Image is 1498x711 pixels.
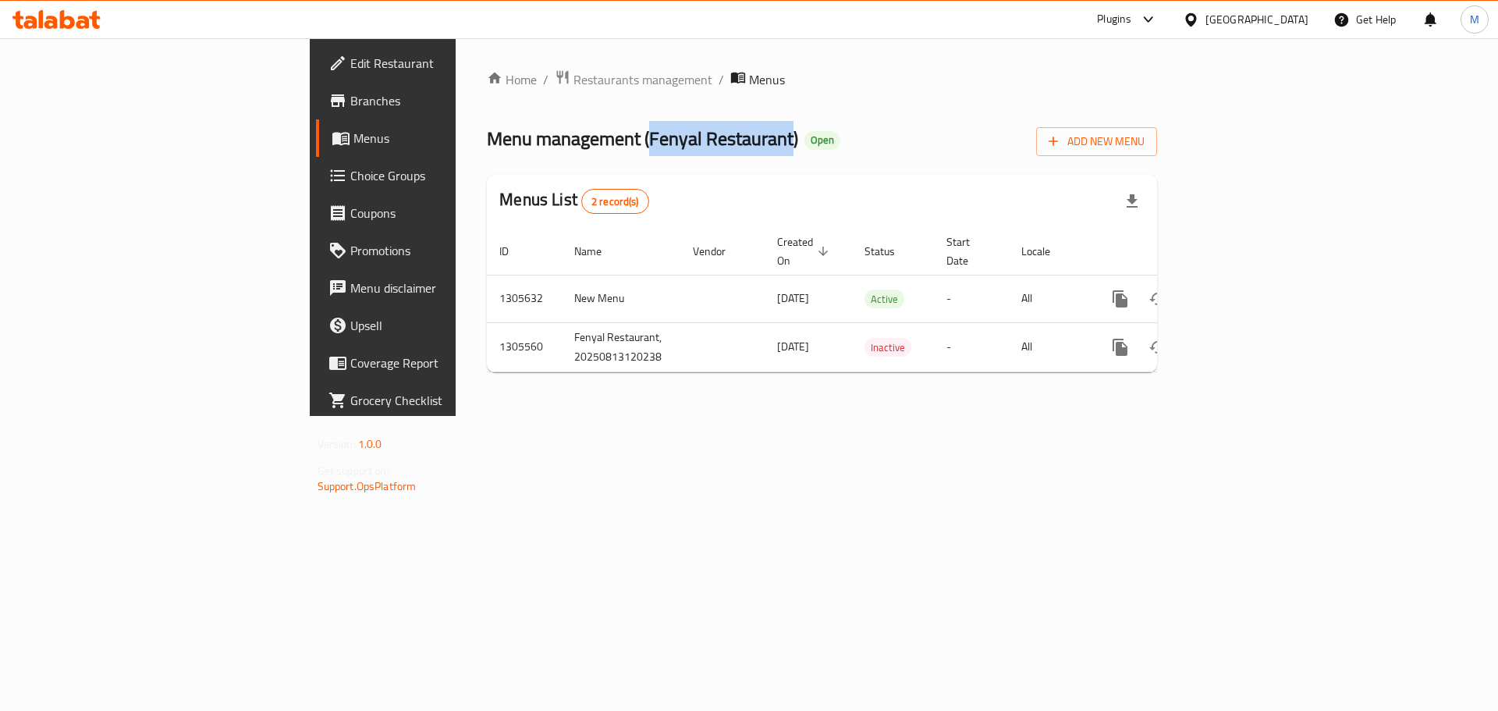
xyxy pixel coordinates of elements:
[1470,11,1479,28] span: M
[316,194,560,232] a: Coupons
[316,44,560,82] a: Edit Restaurant
[934,275,1009,322] td: -
[318,476,417,496] a: Support.OpsPlatform
[562,275,680,322] td: New Menu
[693,242,746,261] span: Vendor
[582,194,648,209] span: 2 record(s)
[1036,127,1157,156] button: Add New Menu
[316,82,560,119] a: Branches
[1139,280,1177,318] button: Change Status
[1049,132,1145,151] span: Add New Menu
[1102,280,1139,318] button: more
[350,279,548,297] span: Menu disclaimer
[946,233,990,270] span: Start Date
[573,70,712,89] span: Restaurants management
[804,131,840,150] div: Open
[864,338,911,357] div: Inactive
[1089,228,1264,276] th: Actions
[1102,329,1139,366] button: more
[350,54,548,73] span: Edit Restaurant
[350,166,548,185] span: Choice Groups
[350,91,548,110] span: Branches
[350,241,548,260] span: Promotions
[1009,322,1089,371] td: All
[487,69,1157,90] nav: breadcrumb
[934,322,1009,371] td: -
[316,344,560,382] a: Coverage Report
[318,460,389,481] span: Get support on:
[1139,329,1177,366] button: Change Status
[864,290,904,308] div: Active
[574,242,622,261] span: Name
[350,204,548,222] span: Coupons
[719,70,724,89] li: /
[581,189,649,214] div: Total records count
[316,119,560,157] a: Menus
[350,354,548,372] span: Coverage Report
[804,133,840,147] span: Open
[562,322,680,371] td: Fenyal Restaurant, 20250813120238
[864,339,911,357] span: Inactive
[353,129,548,148] span: Menus
[487,121,798,156] span: Menu management ( Fenyal Restaurant )
[1021,242,1070,261] span: Locale
[1097,10,1131,29] div: Plugins
[316,307,560,344] a: Upsell
[499,242,529,261] span: ID
[1113,183,1151,220] div: Export file
[350,316,548,335] span: Upsell
[555,69,712,90] a: Restaurants management
[864,242,915,261] span: Status
[316,232,560,269] a: Promotions
[318,434,356,454] span: Version:
[350,391,548,410] span: Grocery Checklist
[316,157,560,194] a: Choice Groups
[777,233,833,270] span: Created On
[777,288,809,308] span: [DATE]
[316,382,560,419] a: Grocery Checklist
[864,290,904,308] span: Active
[499,188,648,214] h2: Menus List
[777,336,809,357] span: [DATE]
[1009,275,1089,322] td: All
[358,434,382,454] span: 1.0.0
[749,70,785,89] span: Menus
[487,228,1264,372] table: enhanced table
[1205,11,1308,28] div: [GEOGRAPHIC_DATA]
[316,269,560,307] a: Menu disclaimer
